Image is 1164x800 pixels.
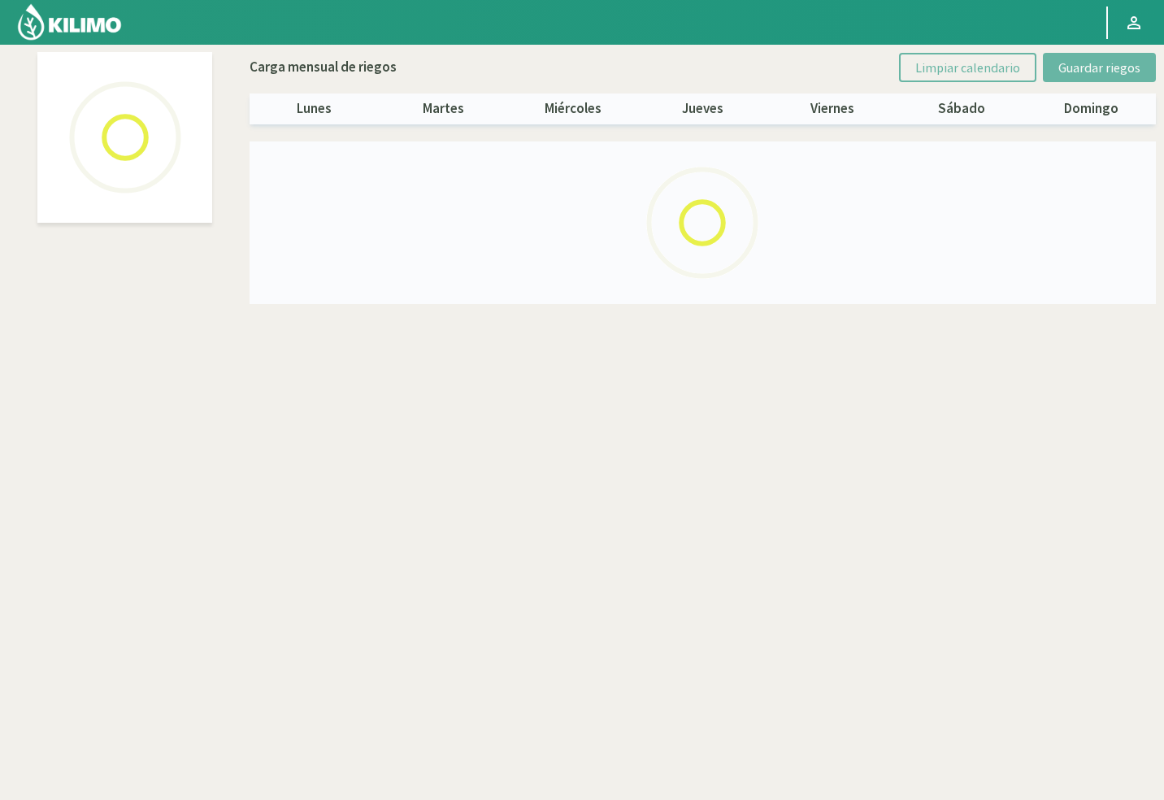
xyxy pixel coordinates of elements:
p: viernes [767,98,897,120]
p: Carga mensual de riegos [250,57,397,78]
p: sábado [897,98,1026,120]
p: martes [379,98,508,120]
p: domingo [1027,98,1156,120]
img: Kilimo [16,2,123,41]
button: Limpiar calendario [899,53,1036,82]
button: Guardar riegos [1043,53,1156,82]
span: Guardar riegos [1058,59,1140,76]
img: Loading... [44,56,206,219]
p: miércoles [509,98,638,120]
p: lunes [250,98,379,120]
img: Loading... [621,141,784,304]
p: jueves [638,98,767,120]
span: Limpiar calendario [915,59,1020,76]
